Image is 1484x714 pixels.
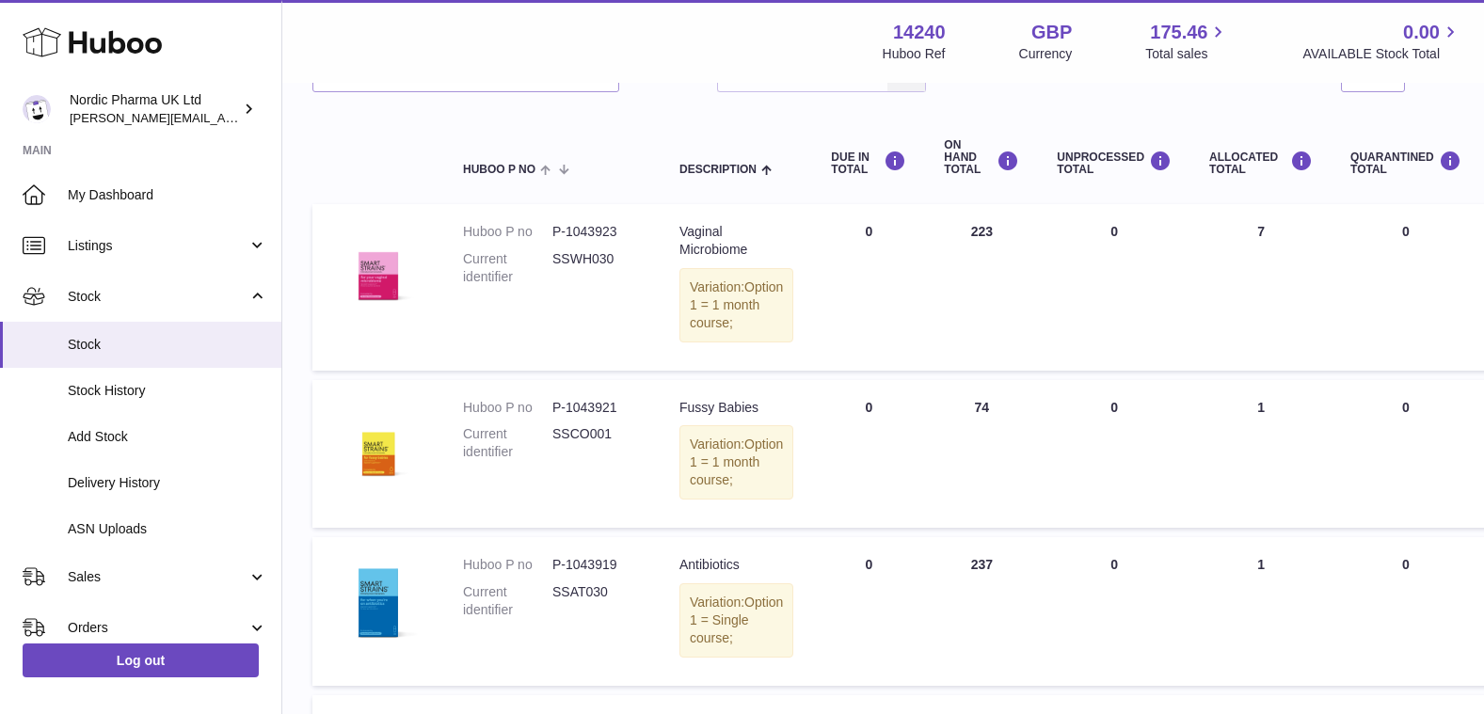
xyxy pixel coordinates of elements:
[925,537,1038,686] td: 237
[463,556,552,574] dt: Huboo P no
[552,556,642,574] dd: P-1043919
[1190,537,1332,686] td: 1
[1402,224,1410,239] span: 0
[552,250,642,286] dd: SSWH030
[1038,380,1190,529] td: 0
[463,425,552,461] dt: Current identifier
[552,425,642,461] dd: SSCO001
[68,520,267,538] span: ASN Uploads
[679,556,793,574] div: Antibiotics
[1190,204,1332,370] td: 7
[883,45,946,63] div: Huboo Ref
[68,237,247,255] span: Listings
[812,204,925,370] td: 0
[552,223,642,241] dd: P-1043923
[1403,20,1440,45] span: 0.00
[679,425,793,500] div: Variation:
[1402,557,1410,572] span: 0
[68,568,247,586] span: Sales
[1057,151,1172,176] div: UNPROCESSED Total
[1031,20,1072,45] strong: GBP
[1190,380,1332,529] td: 1
[925,204,1038,370] td: 223
[23,95,51,123] img: joe.plant@parapharmdev.com
[463,583,552,619] dt: Current identifier
[552,583,642,619] dd: SSAT030
[463,399,552,417] dt: Huboo P no
[893,20,946,45] strong: 14240
[1302,45,1461,63] span: AVAILABLE Stock Total
[1145,20,1229,63] a: 175.46 Total sales
[463,250,552,286] dt: Current identifier
[68,382,267,400] span: Stock History
[679,223,793,259] div: Vaginal Microbiome
[1019,45,1073,63] div: Currency
[831,151,906,176] div: DUE IN TOTAL
[68,336,267,354] span: Stock
[690,279,783,330] span: Option 1 = 1 month course;
[463,164,535,176] span: Huboo P no
[679,583,793,658] div: Variation:
[1402,400,1410,415] span: 0
[70,110,377,125] span: [PERSON_NAME][EMAIL_ADDRESS][DOMAIN_NAME]
[23,643,259,677] a: Log out
[1038,537,1190,686] td: 0
[925,380,1038,529] td: 74
[331,556,425,650] img: product image
[68,619,247,637] span: Orders
[463,223,552,241] dt: Huboo P no
[1145,45,1229,63] span: Total sales
[690,595,783,645] span: Option 1 = Single course;
[68,288,247,306] span: Stock
[679,399,793,417] div: Fussy Babies
[679,164,757,176] span: Description
[1038,204,1190,370] td: 0
[1209,151,1313,176] div: ALLOCATED Total
[679,268,793,342] div: Variation:
[812,380,925,529] td: 0
[70,91,239,127] div: Nordic Pharma UK Ltd
[552,399,642,417] dd: P-1043921
[812,537,925,686] td: 0
[68,474,267,492] span: Delivery History
[1302,20,1461,63] a: 0.00 AVAILABLE Stock Total
[68,186,267,204] span: My Dashboard
[331,223,425,317] img: product image
[1350,151,1461,176] div: QUARANTINED Total
[331,399,425,493] img: product image
[944,139,1019,177] div: ON HAND Total
[68,428,267,446] span: Add Stock
[1150,20,1207,45] span: 175.46
[690,436,783,487] span: Option 1 = 1 month course;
